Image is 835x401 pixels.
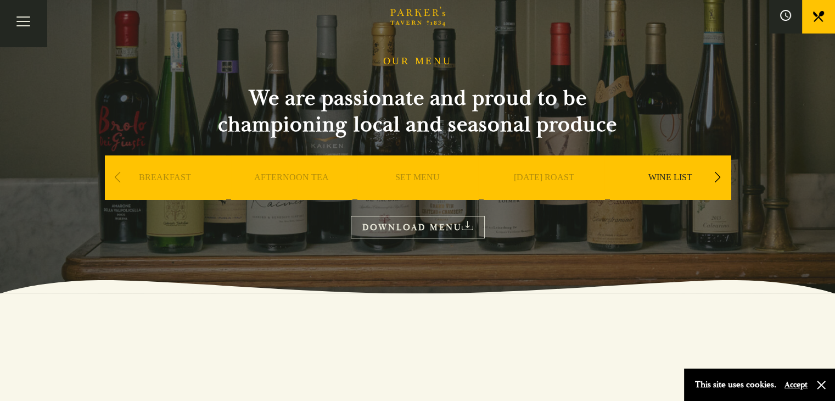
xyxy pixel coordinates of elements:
div: 1 / 9 [105,155,226,232]
div: Previous slide [110,165,125,190]
button: Accept [784,380,808,390]
div: Next slide [710,165,725,190]
div: 5 / 9 [610,155,731,232]
div: 2 / 9 [231,155,352,232]
a: DOWNLOAD MENU [351,216,485,238]
a: BREAKFAST [139,172,191,216]
div: 4 / 9 [484,155,604,232]
h1: OUR MENU [383,55,452,68]
a: [DATE] ROAST [514,172,574,216]
h2: We are passionate and proud to be championing local and seasonal produce [198,85,637,138]
button: Close and accept [816,380,827,391]
a: AFTERNOON TEA [254,172,329,216]
a: WINE LIST [648,172,692,216]
a: SET MENU [395,172,440,216]
div: 3 / 9 [357,155,478,232]
p: This site uses cookies. [695,377,776,393]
